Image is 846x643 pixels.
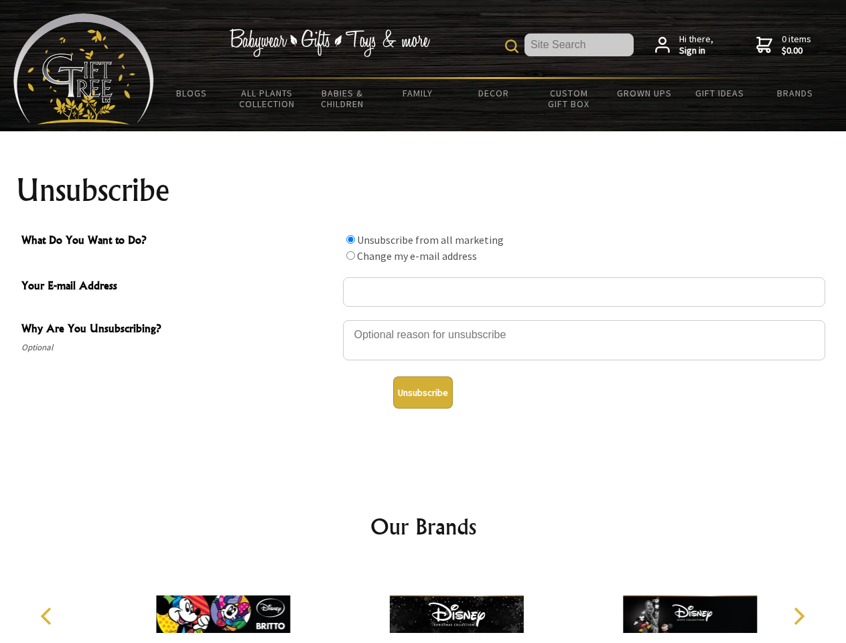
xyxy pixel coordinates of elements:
[524,33,634,56] input: Site Search
[343,277,825,307] input: Your E-mail Address
[784,601,813,631] button: Next
[16,174,831,206] h1: Unsubscribe
[380,79,456,107] a: Family
[21,277,336,297] span: Your E-mail Address
[682,79,758,107] a: Gift Ideas
[782,45,811,57] strong: $0.00
[343,320,825,360] textarea: Why Are You Unsubscribing?
[33,601,63,631] button: Previous
[21,232,336,251] span: What Do You Want to Do?
[606,79,682,107] a: Grown Ups
[679,45,713,57] strong: Sign in
[229,29,430,57] img: Babywear - Gifts - Toys & more
[27,510,820,543] h2: Our Brands
[505,40,518,53] img: product search
[455,79,531,107] a: Decor
[154,79,230,107] a: BLOGS
[756,33,811,57] a: 0 items$0.00
[758,79,833,107] a: Brands
[393,376,453,409] button: Unsubscribe
[21,340,336,356] span: Optional
[346,251,355,260] input: What Do You Want to Do?
[357,233,504,246] label: Unsubscribe from all marketing
[13,13,154,125] img: Babyware - Gifts - Toys and more...
[679,33,713,57] span: Hi there,
[346,235,355,244] input: What Do You Want to Do?
[655,33,713,57] a: Hi there,Sign in
[21,320,336,340] span: Why Are You Unsubscribing?
[357,249,477,263] label: Change my e-mail address
[782,33,811,57] span: 0 items
[531,79,607,118] a: Custom Gift Box
[230,79,305,118] a: All Plants Collection
[305,79,380,118] a: Babies & Children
